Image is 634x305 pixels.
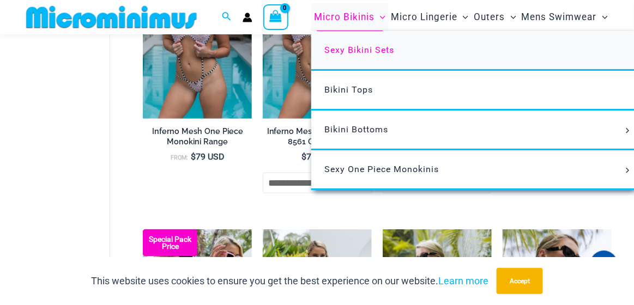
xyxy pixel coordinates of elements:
[171,154,188,161] span: From:
[324,124,388,135] span: Bikini Bottoms
[310,2,612,33] nav: Site Navigation
[324,84,373,95] span: Bikini Tops
[263,4,288,29] a: View Shopping Cart, empty
[391,3,457,31] span: Micro Lingerie
[191,151,225,162] bdi: 79 USD
[263,126,372,147] h2: Inferno Mesh Black/White 8561 One Piece
[597,3,608,31] span: Menu Toggle
[474,3,505,31] span: Outers
[622,168,634,173] span: Menu Toggle
[143,126,252,151] a: Inferno Mesh One Piece Monokini Range
[143,236,197,250] b: Special Pack Price
[263,126,372,151] a: Inferno Mesh Black/White 8561 One Piece
[222,10,232,24] a: Search icon link
[324,45,394,55] span: Sexy Bikini Sets
[302,151,336,162] bdi: 79 USD
[324,164,439,174] span: Sexy One Piece Monokinis
[22,5,201,29] img: MM SHOP LOGO FLAT
[302,151,307,162] span: $
[497,268,543,294] button: Accept
[388,3,471,31] a: Micro LingerieMenu ToggleMenu Toggle
[505,3,516,31] span: Menu Toggle
[622,128,634,133] span: Menu Toggle
[457,3,468,31] span: Menu Toggle
[314,3,375,31] span: Micro Bikinis
[243,13,252,22] a: Account icon link
[519,3,611,31] a: Mens SwimwearMenu ToggleMenu Toggle
[91,273,488,289] p: This website uses cookies to ensure you get the best experience on our website.
[375,3,385,31] span: Menu Toggle
[311,3,388,31] a: Micro BikinisMenu ToggleMenu Toggle
[472,3,519,31] a: OutersMenu ToggleMenu Toggle
[522,3,597,31] span: Mens Swimwear
[143,126,252,147] h2: Inferno Mesh One Piece Monokini Range
[438,275,488,286] a: Learn more
[191,151,196,162] span: $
